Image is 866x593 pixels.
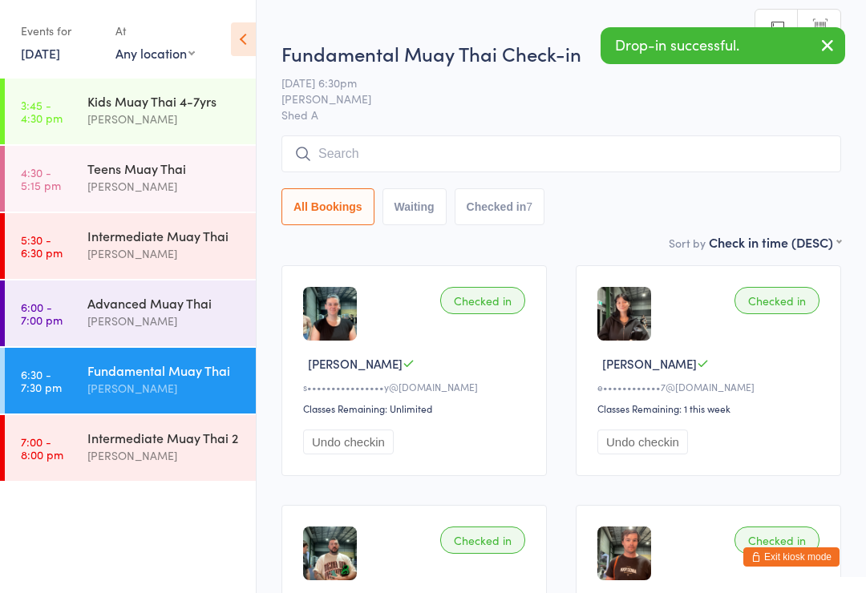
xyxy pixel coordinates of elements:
[87,110,242,128] div: [PERSON_NAME]
[87,446,242,465] div: [PERSON_NAME]
[87,429,242,446] div: Intermediate Muay Thai 2
[87,294,242,312] div: Advanced Muay Thai
[303,526,357,580] img: image1755069586.png
[602,355,697,372] span: [PERSON_NAME]
[601,27,845,64] div: Drop-in successful.
[303,380,530,393] div: s••••••••••••••••y@[DOMAIN_NAME]
[21,233,63,259] time: 5:30 - 6:30 pm
[743,547,840,567] button: Exit kiosk mode
[21,18,99,44] div: Events for
[526,200,532,213] div: 7
[281,135,841,172] input: Search
[709,233,841,251] div: Check in time (DESC)
[21,99,63,124] time: 3:45 - 4:30 pm
[597,526,651,580] img: image1755069675.png
[281,75,816,91] span: [DATE] 6:30pm
[597,401,824,415] div: Classes Remaining: 1 this week
[21,435,63,461] time: 7:00 - 8:00 pm
[5,146,256,212] a: 4:30 -5:15 pmTeens Muay Thai[PERSON_NAME]
[308,355,403,372] span: [PERSON_NAME]
[597,430,688,454] button: Undo checkin
[734,287,819,314] div: Checked in
[669,235,706,251] label: Sort by
[21,301,63,326] time: 6:00 - 7:00 pm
[597,287,651,341] img: image1752567585.png
[303,430,394,454] button: Undo checkin
[597,380,824,393] div: e••••••••••••7@[DOMAIN_NAME]
[87,361,242,379] div: Fundamental Muay Thai
[281,91,816,107] span: [PERSON_NAME]
[281,188,374,225] button: All Bookings
[455,188,545,225] button: Checked in7
[21,166,61,192] time: 4:30 - 5:15 pm
[5,213,256,279] a: 5:30 -6:30 pmIntermediate Muay Thai[PERSON_NAME]
[281,40,841,67] h2: Fundamental Muay Thai Check-in
[303,287,357,341] img: image1746603314.png
[5,79,256,144] a: 3:45 -4:30 pmKids Muay Thai 4-7yrs[PERSON_NAME]
[382,188,447,225] button: Waiting
[440,526,525,554] div: Checked in
[21,44,60,62] a: [DATE]
[87,379,242,397] div: [PERSON_NAME]
[5,280,256,346] a: 6:00 -7:00 pmAdvanced Muay Thai[PERSON_NAME]
[734,526,819,554] div: Checked in
[5,415,256,481] a: 7:00 -8:00 pmIntermediate Muay Thai 2[PERSON_NAME]
[115,18,195,44] div: At
[87,92,242,110] div: Kids Muay Thai 4-7yrs
[281,107,841,123] span: Shed A
[87,244,242,263] div: [PERSON_NAME]
[440,287,525,314] div: Checked in
[21,368,62,393] time: 6:30 - 7:30 pm
[87,227,242,244] div: Intermediate Muay Thai
[87,177,242,196] div: [PERSON_NAME]
[87,159,242,177] div: Teens Muay Thai
[5,348,256,413] a: 6:30 -7:30 pmFundamental Muay Thai[PERSON_NAME]
[87,312,242,330] div: [PERSON_NAME]
[115,44,195,62] div: Any location
[303,401,530,415] div: Classes Remaining: Unlimited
